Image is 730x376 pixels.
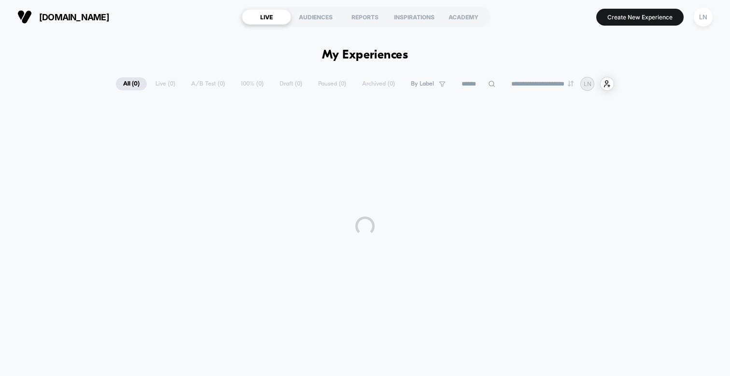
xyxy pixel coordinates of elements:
span: By Label [411,80,434,87]
div: LN [694,8,713,27]
div: AUDIENCES [291,9,340,25]
div: LIVE [242,9,291,25]
img: end [568,81,574,87]
div: REPORTS [340,9,390,25]
button: Create New Experience [596,9,684,26]
p: LN [584,80,591,87]
button: [DOMAIN_NAME] [14,9,112,25]
div: INSPIRATIONS [390,9,439,25]
span: All ( 0 ) [116,77,147,90]
button: LN [691,7,716,27]
h1: My Experiences [322,48,408,62]
span: [DOMAIN_NAME] [39,12,109,22]
img: Visually logo [17,10,32,24]
div: ACADEMY [439,9,488,25]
